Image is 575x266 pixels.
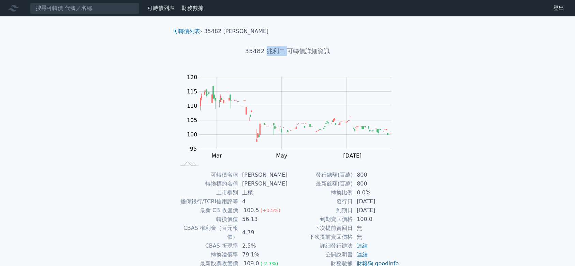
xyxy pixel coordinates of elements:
[287,206,353,215] td: 到期日
[353,197,399,206] td: [DATE]
[353,206,399,215] td: [DATE]
[548,3,570,14] a: 登出
[238,241,287,250] td: 2.5%
[204,27,269,35] li: 35482 [PERSON_NAME]
[212,152,222,159] tspan: Mar
[357,251,368,258] a: 連結
[343,152,362,159] tspan: [DATE]
[147,5,175,11] a: 可轉債列表
[357,242,368,249] a: 連結
[287,250,353,259] td: 公開說明書
[287,241,353,250] td: 詳細發行辦法
[176,179,238,188] td: 轉換標的名稱
[182,5,204,11] a: 財務數據
[238,250,287,259] td: 79.1%
[287,224,353,233] td: 下次提前賣回日
[353,188,399,197] td: 0.0%
[238,215,287,224] td: 56.13
[173,27,202,35] li: ›
[30,2,139,14] input: 搜尋可轉債 代號／名稱
[276,152,287,159] tspan: May
[353,171,399,179] td: 800
[287,171,353,179] td: 發行總額(百萬)
[287,179,353,188] td: 最新餘額(百萬)
[353,233,399,241] td: 無
[287,215,353,224] td: 到期賣回價格
[176,206,238,215] td: 最新 CB 收盤價
[190,146,197,152] tspan: 95
[238,188,287,197] td: 上櫃
[187,131,197,138] tspan: 100
[287,188,353,197] td: 轉換比例
[187,117,197,123] tspan: 105
[187,74,197,80] tspan: 120
[167,46,408,56] h1: 35482 兆利二 可轉債詳細資訊
[176,250,238,259] td: 轉換溢價率
[176,171,238,179] td: 可轉債名稱
[353,224,399,233] td: 無
[173,28,200,34] a: 可轉債列表
[176,224,238,241] td: CBAS 權利金（百元報價）
[287,233,353,241] td: 下次提前賣回價格
[353,179,399,188] td: 800
[238,224,287,241] td: 4.79
[261,208,280,213] span: (+0.5%)
[176,188,238,197] td: 上市櫃別
[238,179,287,188] td: [PERSON_NAME]
[176,197,238,206] td: 擔保銀行/TCRI信用評等
[238,197,287,206] td: 4
[176,215,238,224] td: 轉換價值
[187,88,197,95] tspan: 115
[242,206,261,215] div: 100.5
[183,74,402,159] g: Chart
[353,215,399,224] td: 100.0
[176,241,238,250] td: CBAS 折現率
[238,171,287,179] td: [PERSON_NAME]
[187,103,197,109] tspan: 110
[287,197,353,206] td: 發行日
